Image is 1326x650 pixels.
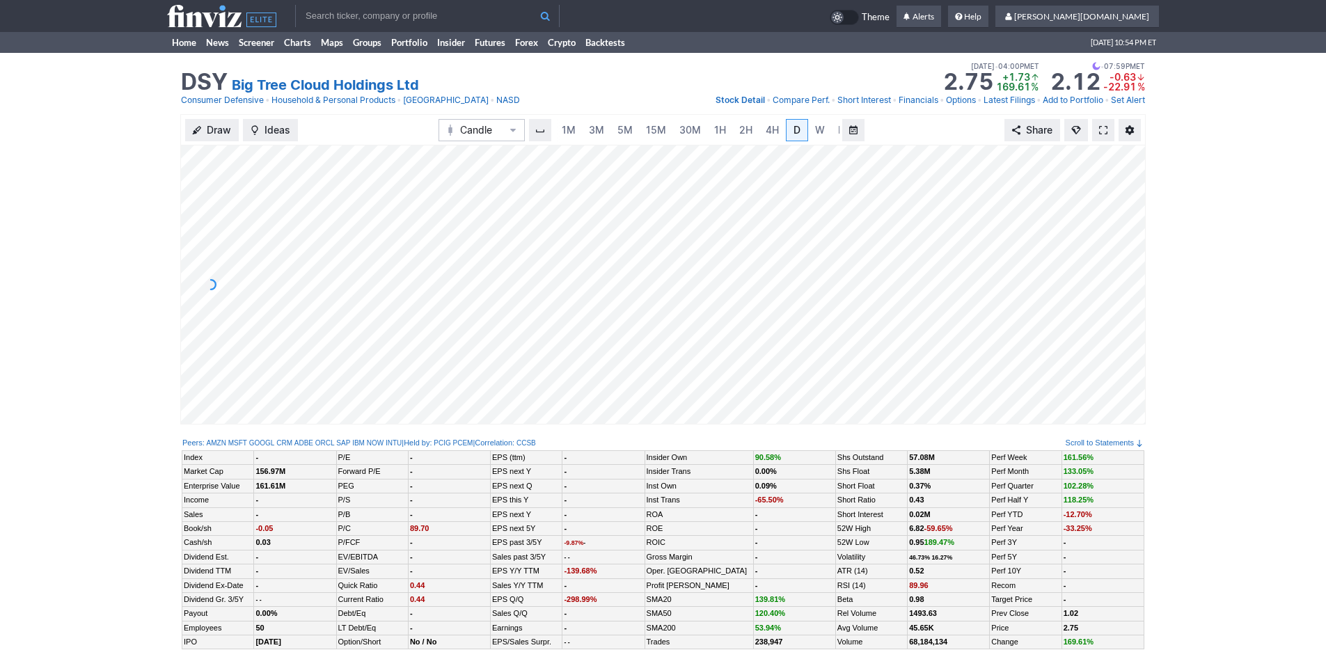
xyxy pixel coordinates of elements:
a: NASD [496,93,520,107]
td: Book/sh [182,521,254,535]
b: - [564,467,567,475]
span: • [977,93,982,107]
b: - [1064,581,1066,589]
td: Quick Ratio [336,578,408,592]
td: P/FCF [336,536,408,550]
td: EV/Sales [336,564,408,578]
td: ROIC [645,536,753,550]
span: -12.70% [1064,510,1092,518]
span: % [1031,81,1039,93]
b: - [1064,566,1066,575]
span: 5M [617,124,633,136]
span: 189.47% [924,538,954,546]
td: EPS/Sales Surpr. [491,635,562,649]
a: ADBE [294,438,313,448]
a: CRM [276,438,292,448]
span: Stock Detail [716,95,765,105]
a: 2H [733,119,759,141]
span: -59.65% [924,524,953,532]
td: Sales Y/Y TTM [491,578,562,592]
a: Financials [899,93,938,107]
a: Theme [830,10,890,25]
b: - [410,566,413,575]
td: Trades [645,635,753,649]
a: Help [948,6,988,28]
span: [DATE] 04:00PM ET [971,60,1039,72]
b: - [1064,595,1066,603]
a: CCSB [516,438,536,448]
td: Dividend Est. [182,550,254,564]
a: W [809,119,831,141]
span: 120.40% [755,609,785,617]
a: Short Float [837,482,875,490]
td: Target Price [990,592,1061,606]
b: 1493.63 [909,609,937,617]
td: Index [182,451,254,465]
td: Sales past 3/5Y [491,550,562,564]
span: Draw [207,123,231,137]
button: Interval [529,119,551,141]
td: EPS next Q [491,479,562,493]
button: Ideas [243,119,298,141]
span: Share [1026,123,1052,137]
td: Enterprise Value [182,479,254,493]
span: Candle [460,123,503,137]
span: -298.99% [564,595,597,603]
b: - [410,538,413,546]
td: SMA50 [645,607,753,621]
span: • [490,93,495,107]
a: Futures [470,32,510,53]
td: Shs Outstand [835,451,907,465]
td: EPS next Y [491,507,562,521]
a: Held by [404,438,429,447]
a: NOW [367,438,384,448]
b: 68,184,134 [909,637,947,646]
a: Household & Personal Products [271,93,395,107]
td: Recom [990,578,1061,592]
span: 89.70 [410,524,429,532]
a: Short Interest [837,93,891,107]
a: 5M [611,119,639,141]
span: 169.61 [996,81,1030,93]
span: • [831,93,836,107]
a: 15M [640,119,672,141]
a: INTU [386,438,402,448]
td: Dividend Ex-Date [182,578,254,592]
b: - [1064,538,1066,546]
b: - [1064,553,1066,561]
b: - [564,453,567,461]
b: - [410,496,413,504]
span: • [995,60,998,72]
td: Inst Trans [645,493,753,507]
a: 0.43 [909,496,924,504]
a: Latest Filings [984,93,1035,107]
span: -139.68% [564,566,597,575]
div: | : [402,438,473,449]
span: 0.44 [410,581,425,589]
b: 0.03 [255,538,270,546]
td: Insider Own [645,451,753,465]
a: Backtests [581,32,630,53]
b: 50 [255,624,264,632]
span: -9.87% [564,539,583,546]
span: -33.25% [1064,524,1092,532]
a: 3M [583,119,610,141]
td: 52W High [835,521,907,535]
small: 46.73% 16.27% [909,554,952,561]
span: 0.44 [410,595,425,603]
b: - [255,496,258,504]
span: 89.96 [909,581,929,589]
td: IPO [182,635,254,649]
span: 161.56% [1064,453,1094,461]
b: - [255,566,258,575]
b: - [564,581,567,589]
td: EPS next Y [491,465,562,479]
b: - [564,482,567,490]
b: 0.00% [255,609,277,617]
b: 0.37% [909,482,931,490]
b: - [410,482,413,490]
span: 118.25% [1064,496,1094,504]
b: - [755,510,758,518]
td: Change [990,635,1061,649]
td: Current Ratio [336,592,408,606]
